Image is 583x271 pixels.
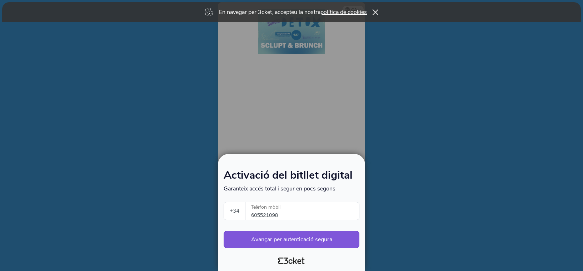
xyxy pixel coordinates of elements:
label: Telèfon mòbil [245,202,360,212]
h1: Activació del bitllet digital [224,170,359,185]
button: Avançar per autenticació segura [224,231,359,248]
p: En navegar per 3cket, accepteu la nostra [219,8,367,16]
a: política de cookies [320,8,367,16]
p: Garanteix accés total i segur en pocs segons [224,185,359,193]
input: Telèfon mòbil [251,202,359,220]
